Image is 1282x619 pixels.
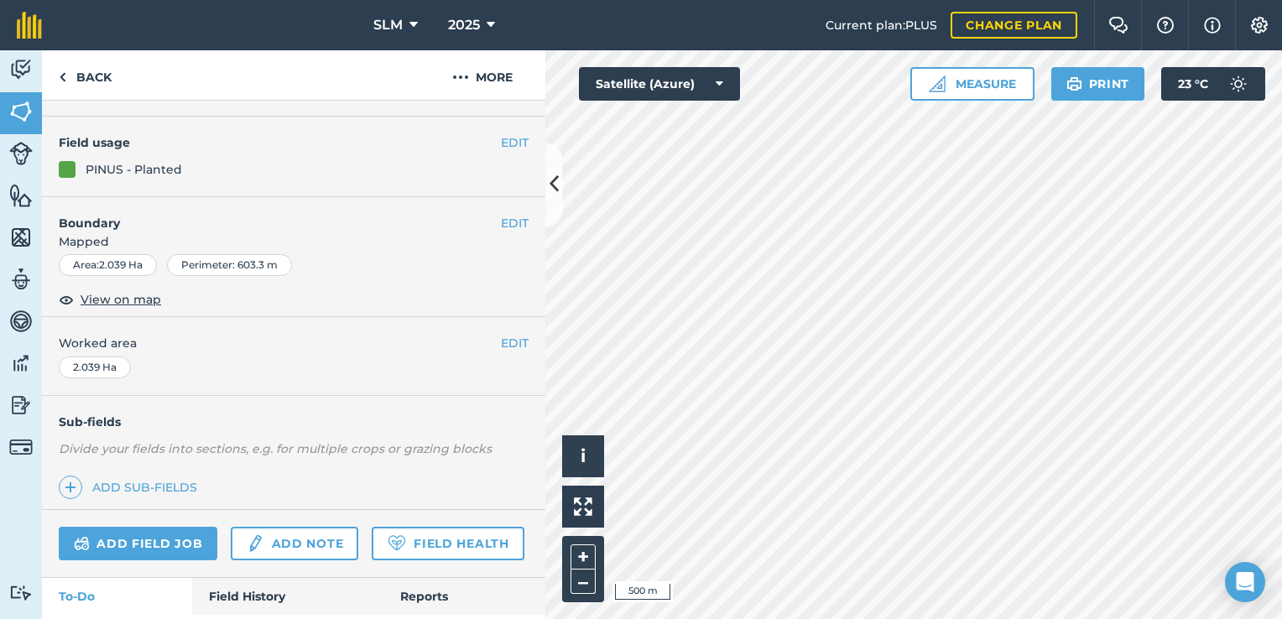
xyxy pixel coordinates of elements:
button: 23 °C [1161,67,1265,101]
button: More [420,50,545,100]
h4: Sub-fields [42,413,545,431]
button: + [571,544,596,570]
em: Divide your fields into sections, e.g. for multiple crops or grazing blocks [59,441,492,456]
span: 23 ° C [1178,67,1208,101]
img: svg+xml;base64,PD94bWwgdmVyc2lvbj0iMS4wIiBlbmNvZGluZz0idXRmLTgiPz4KPCEtLSBHZW5lcmF0b3I6IEFkb2JlIE... [74,533,90,554]
h4: Field usage [59,133,501,152]
img: Four arrows, one pointing top left, one top right, one bottom right and the last bottom left [574,497,592,516]
img: svg+xml;base64,PD94bWwgdmVyc2lvbj0iMS4wIiBlbmNvZGluZz0idXRmLTgiPz4KPCEtLSBHZW5lcmF0b3I6IEFkb2JlIE... [9,351,33,376]
a: Add field job [59,527,217,560]
span: Worked area [59,334,529,352]
button: View on map [59,289,161,309]
img: svg+xml;base64,PHN2ZyB4bWxucz0iaHR0cDovL3d3dy53My5vcmcvMjAwMC9zdmciIHdpZHRoPSI5IiBoZWlnaHQ9IjI0Ii... [59,67,66,87]
span: i [581,445,586,466]
img: svg+xml;base64,PD94bWwgdmVyc2lvbj0iMS4wIiBlbmNvZGluZz0idXRmLTgiPz4KPCEtLSBHZW5lcmF0b3I6IEFkb2JlIE... [9,142,33,165]
img: svg+xml;base64,PHN2ZyB4bWxucz0iaHR0cDovL3d3dy53My5vcmcvMjAwMC9zdmciIHdpZHRoPSIxNyIgaGVpZ2h0PSIxNy... [1204,15,1221,35]
img: fieldmargin Logo [17,12,42,39]
img: svg+xml;base64,PD94bWwgdmVyc2lvbj0iMS4wIiBlbmNvZGluZz0idXRmLTgiPz4KPCEtLSBHZW5lcmF0b3I6IEFkb2JlIE... [9,393,33,418]
a: Field History [192,578,383,615]
a: Add sub-fields [59,476,204,499]
a: Change plan [951,12,1077,39]
img: svg+xml;base64,PD94bWwgdmVyc2lvbj0iMS4wIiBlbmNvZGluZz0idXRmLTgiPz4KPCEtLSBHZW5lcmF0b3I6IEFkb2JlIE... [9,585,33,601]
img: svg+xml;base64,PD94bWwgdmVyc2lvbj0iMS4wIiBlbmNvZGluZz0idXRmLTgiPz4KPCEtLSBHZW5lcmF0b3I6IEFkb2JlIE... [1222,67,1255,101]
img: svg+xml;base64,PD94bWwgdmVyc2lvbj0iMS4wIiBlbmNvZGluZz0idXRmLTgiPz4KPCEtLSBHZW5lcmF0b3I6IEFkb2JlIE... [9,435,33,459]
img: svg+xml;base64,PHN2ZyB4bWxucz0iaHR0cDovL3d3dy53My5vcmcvMjAwMC9zdmciIHdpZHRoPSI1NiIgaGVpZ2h0PSI2MC... [9,225,33,250]
button: Satellite (Azure) [579,67,740,101]
img: svg+xml;base64,PD94bWwgdmVyc2lvbj0iMS4wIiBlbmNvZGluZz0idXRmLTgiPz4KPCEtLSBHZW5lcmF0b3I6IEFkb2JlIE... [9,267,33,292]
div: Open Intercom Messenger [1225,562,1265,602]
button: i [562,435,604,477]
div: Perimeter : 603.3 m [167,254,292,276]
button: EDIT [501,214,529,232]
img: Two speech bubbles overlapping with the left bubble in the forefront [1108,17,1128,34]
img: svg+xml;base64,PHN2ZyB4bWxucz0iaHR0cDovL3d3dy53My5vcmcvMjAwMC9zdmciIHdpZHRoPSI1NiIgaGVpZ2h0PSI2MC... [9,99,33,124]
span: 2025 [448,15,480,35]
div: Area : 2.039 Ha [59,254,157,276]
img: svg+xml;base64,PHN2ZyB4bWxucz0iaHR0cDovL3d3dy53My5vcmcvMjAwMC9zdmciIHdpZHRoPSIxOCIgaGVpZ2h0PSIyNC... [59,289,74,309]
span: View on map [81,290,161,309]
img: svg+xml;base64,PHN2ZyB4bWxucz0iaHR0cDovL3d3dy53My5vcmcvMjAwMC9zdmciIHdpZHRoPSIxNCIgaGVpZ2h0PSIyNC... [65,477,76,497]
img: svg+xml;base64,PHN2ZyB4bWxucz0iaHR0cDovL3d3dy53My5vcmcvMjAwMC9zdmciIHdpZHRoPSI1NiIgaGVpZ2h0PSI2MC... [9,183,33,208]
img: A question mark icon [1155,17,1175,34]
div: PINUS - Planted [86,160,182,179]
a: Field Health [372,527,524,560]
span: Mapped [42,232,545,251]
img: svg+xml;base64,PHN2ZyB4bWxucz0iaHR0cDovL3d3dy53My5vcmcvMjAwMC9zdmciIHdpZHRoPSIyMCIgaGVpZ2h0PSIyNC... [452,67,469,87]
button: EDIT [501,334,529,352]
button: – [571,570,596,594]
a: Reports [383,578,545,615]
span: SLM [373,15,403,35]
img: svg+xml;base64,PD94bWwgdmVyc2lvbj0iMS4wIiBlbmNvZGluZz0idXRmLTgiPz4KPCEtLSBHZW5lcmF0b3I6IEFkb2JlIE... [9,309,33,334]
img: Ruler icon [929,75,946,92]
div: 2.039 Ha [59,356,131,378]
img: svg+xml;base64,PD94bWwgdmVyc2lvbj0iMS4wIiBlbmNvZGluZz0idXRmLTgiPz4KPCEtLSBHZW5lcmF0b3I6IEFkb2JlIE... [9,57,33,82]
span: Current plan : PLUS [826,16,937,34]
a: Add note [231,527,358,560]
button: Print [1051,67,1145,101]
a: Back [42,50,128,100]
a: To-Do [42,578,192,615]
button: EDIT [501,133,529,152]
img: svg+xml;base64,PHN2ZyB4bWxucz0iaHR0cDovL3d3dy53My5vcmcvMjAwMC9zdmciIHdpZHRoPSIxOSIgaGVpZ2h0PSIyNC... [1066,74,1082,94]
button: Measure [910,67,1034,101]
h4: Boundary [42,197,501,232]
img: svg+xml;base64,PD94bWwgdmVyc2lvbj0iMS4wIiBlbmNvZGluZz0idXRmLTgiPz4KPCEtLSBHZW5lcmF0b3I6IEFkb2JlIE... [246,533,264,554]
img: A cog icon [1249,17,1269,34]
